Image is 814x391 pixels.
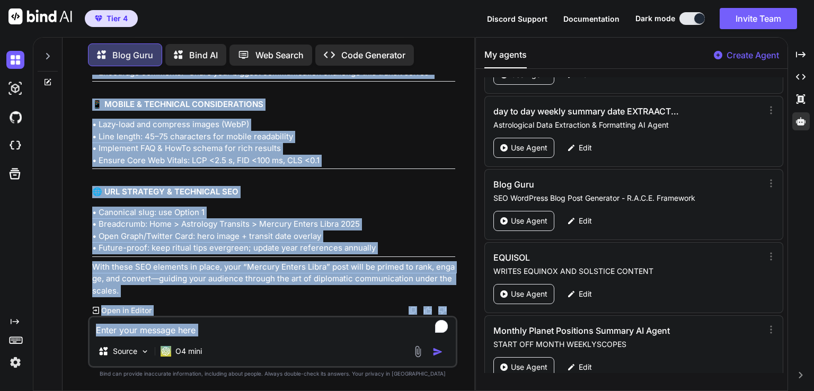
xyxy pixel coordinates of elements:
span: Dark mode [635,13,675,24]
h2: 🌐 URL STRATEGY & TECHNICAL SEO [92,186,455,198]
p: Astrological Data Extraction & Formatting AI Agent [493,120,762,130]
button: Invite Team [720,8,797,29]
p: Web Search [255,49,304,61]
p: Use Agent [511,216,547,226]
button: Discord Support [487,13,547,24]
p: Open in Editor [101,305,152,316]
textarea: To enrich screen reader interactions, please activate Accessibility in Grammarly extension settings [90,317,456,336]
p: O4 mini [175,346,202,357]
h3: Monthly Planet Positions Summary AI Agent [493,324,682,337]
p: • Lazy-load and compress images (WebP) • Line length: 45–75 characters for mobile readability • I... [92,119,455,166]
p: Edit [579,289,592,299]
p: Bind can provide inaccurate information, including about people. Always double-check its answers.... [88,370,457,378]
img: settings [6,353,24,371]
p: Bind AI [189,49,218,61]
p: Edit [579,216,592,226]
p: Edit [579,362,592,372]
p: WRITES EQUINOX AND SOLSTICE CONTENT [493,266,762,277]
button: Documentation [563,13,620,24]
p: • Canonical slug: use Option 1 • Breadcrumb: Home > Astrology Transits > Mercury Enters Libra 202... [92,207,455,254]
img: icon [432,346,443,357]
img: copy [409,306,417,315]
p: Edit [579,143,592,153]
p: Create Agent [727,49,779,61]
p: Source [113,346,137,357]
img: like [423,306,432,315]
span: Discord Support [487,14,547,23]
img: cloudideIcon [6,137,24,155]
img: O4 mini [161,346,171,357]
img: dislike [438,306,447,315]
button: My agents [484,48,527,68]
button: premiumTier 4 [85,10,138,27]
span: Tier 4 [107,13,128,24]
p: With these SEO elements in place, your “Mercury Enters Libra” post will be primed to rank, engage... [92,261,455,297]
img: githubDark [6,108,24,126]
p: SEO WordPress Blog Post Generator - R.A.C.E. Framework [493,193,762,203]
p: START OFF MONTH WEEKLYSCOPES [493,339,762,350]
p: Blog Guru [112,49,153,61]
h2: 📱 MOBILE & TECHNICAL CONSIDERATIONS [92,99,455,111]
img: attachment [412,345,424,358]
h3: day to day weekly summary date EXTRAACTOR [493,105,682,118]
p: Use Agent [511,289,547,299]
img: darkChat [6,51,24,69]
img: premium [95,15,102,22]
p: Use Agent [511,362,547,372]
h3: EQUISOL [493,251,682,264]
p: Use Agent [511,143,547,153]
img: darkAi-studio [6,79,24,97]
img: Pick Models [140,347,149,356]
p: Code Generator [341,49,405,61]
img: Bind AI [8,8,72,24]
h3: Blog Guru [493,178,682,191]
span: Documentation [563,14,620,23]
